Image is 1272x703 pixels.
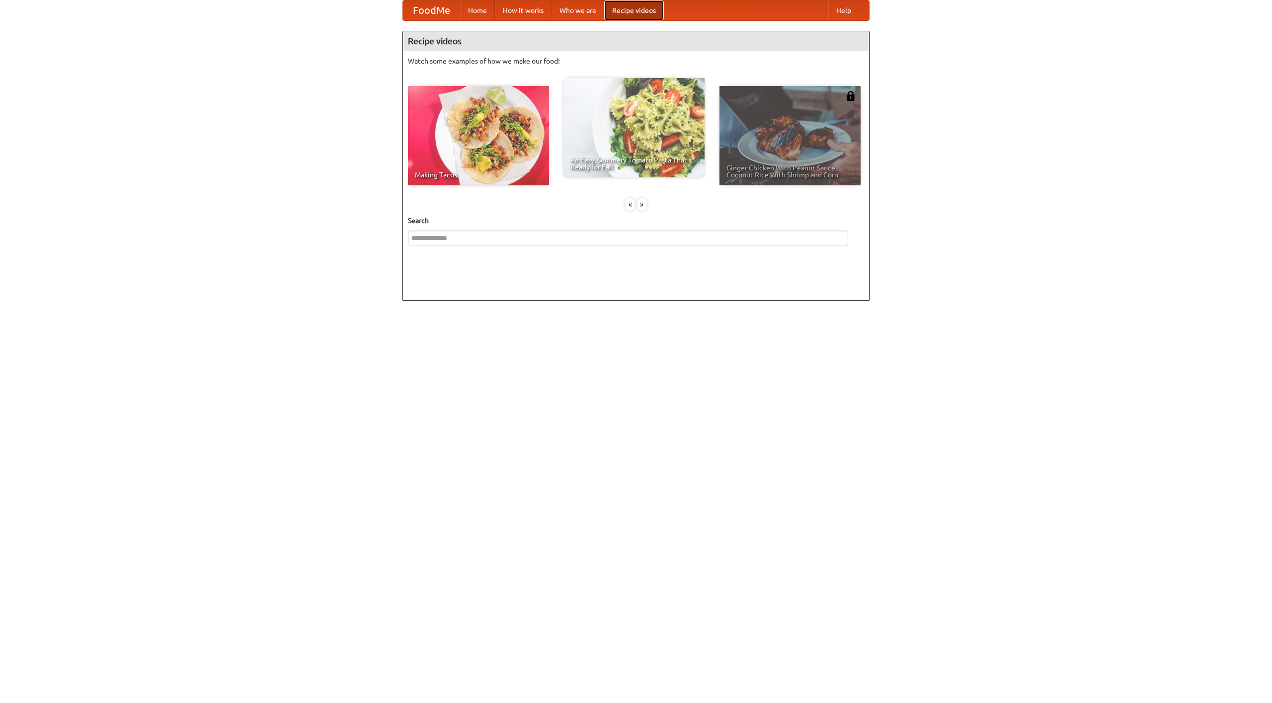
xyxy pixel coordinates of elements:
div: » [637,198,646,211]
a: FoodMe [403,0,460,20]
p: Watch some examples of how we make our food! [408,56,864,66]
a: How it works [495,0,552,20]
a: An Easy, Summery Tomato Pasta That's Ready for Fall [563,78,705,177]
a: Making Tacos [408,86,549,185]
h5: Search [408,216,864,226]
span: Making Tacos [415,171,542,178]
div: « [626,198,635,211]
a: Who we are [552,0,604,20]
a: Recipe videos [604,0,664,20]
span: An Easy, Summery Tomato Pasta That's Ready for Fall [570,156,698,170]
a: Help [828,0,859,20]
img: 483408.png [846,91,856,101]
h4: Recipe videos [403,31,869,51]
a: Home [460,0,495,20]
